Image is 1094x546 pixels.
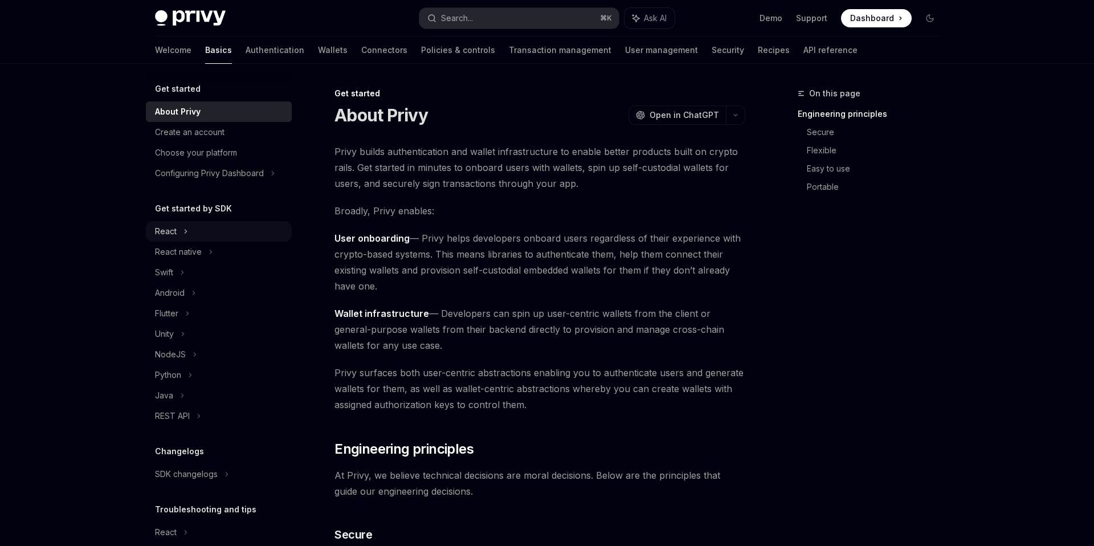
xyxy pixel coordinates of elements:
[807,141,948,160] a: Flexible
[841,9,912,27] a: Dashboard
[146,122,292,142] a: Create an account
[509,36,611,64] a: Transaction management
[624,8,675,28] button: Ask AI
[155,105,201,119] div: About Privy
[798,105,948,123] a: Engineering principles
[155,327,174,341] div: Unity
[644,13,667,24] span: Ask AI
[712,36,744,64] a: Security
[441,11,473,25] div: Search...
[421,36,495,64] a: Policies & controls
[758,36,790,64] a: Recipes
[155,368,181,382] div: Python
[807,178,948,196] a: Portable
[146,101,292,122] a: About Privy
[318,36,348,64] a: Wallets
[155,389,173,402] div: Java
[628,105,726,125] button: Open in ChatGPT
[760,13,782,24] a: Demo
[155,266,173,279] div: Swift
[334,305,745,353] span: — Developers can spin up user-centric wallets from the client or general-purpose wallets from the...
[155,503,256,516] h5: Troubleshooting and tips
[155,225,177,238] div: React
[625,36,698,64] a: User management
[334,88,745,99] div: Get started
[246,36,304,64] a: Authentication
[155,82,201,96] h5: Get started
[809,87,860,100] span: On this page
[155,409,190,423] div: REST API
[361,36,407,64] a: Connectors
[334,308,429,319] strong: Wallet infrastructure
[850,13,894,24] span: Dashboard
[334,527,372,543] span: Secure
[155,125,224,139] div: Create an account
[155,307,178,320] div: Flutter
[155,525,177,539] div: React
[334,230,745,294] span: — Privy helps developers onboard users regardless of their experience with crypto-based systems. ...
[334,440,473,458] span: Engineering principles
[419,8,619,28] button: Search...⌘K
[334,233,410,244] strong: User onboarding
[796,13,827,24] a: Support
[155,445,204,458] h5: Changelogs
[155,166,264,180] div: Configuring Privy Dashboard
[155,36,191,64] a: Welcome
[155,286,185,300] div: Android
[921,9,939,27] button: Toggle dark mode
[650,109,719,121] span: Open in ChatGPT
[807,160,948,178] a: Easy to use
[146,142,292,163] a: Choose your platform
[155,245,202,259] div: React native
[334,144,745,191] span: Privy builds authentication and wallet infrastructure to enable better products built on crypto r...
[155,10,226,26] img: dark logo
[334,105,428,125] h1: About Privy
[334,467,745,499] span: At Privy, we believe technical decisions are moral decisions. Below are the principles that guide...
[205,36,232,64] a: Basics
[803,36,858,64] a: API reference
[334,365,745,413] span: Privy surfaces both user-centric abstractions enabling you to authenticate users and generate wal...
[155,202,232,215] h5: Get started by SDK
[600,14,612,23] span: ⌘ K
[155,348,186,361] div: NodeJS
[334,203,745,219] span: Broadly, Privy enables:
[155,146,237,160] div: Choose your platform
[807,123,948,141] a: Secure
[155,467,218,481] div: SDK changelogs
